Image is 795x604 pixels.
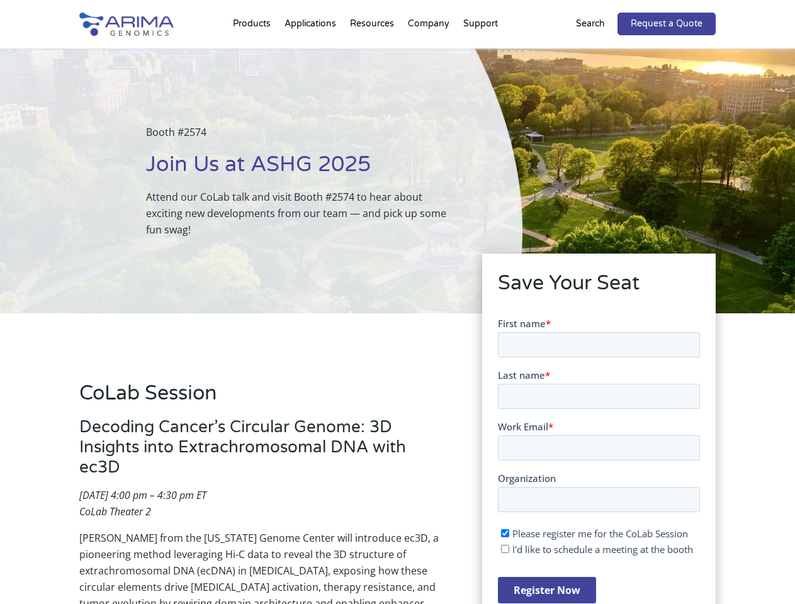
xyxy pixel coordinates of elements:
em: [DATE] 4:00 pm – 4:30 pm ET [79,488,206,502]
p: Attend our CoLab talk and visit Booth #2574 to hear about exciting new developments from our team... [146,189,459,238]
p: Booth #2574 [146,124,459,150]
em: CoLab Theater 2 [79,505,151,518]
img: Arima-Genomics-logo [79,13,174,36]
p: Search [576,16,605,32]
a: Request a Quote [617,13,716,35]
h2: CoLab Session [79,379,447,417]
h3: Decoding Cancer’s Circular Genome: 3D Insights into Extrachromosomal DNA with ec3D [79,417,447,487]
h2: Save Your Seat [498,269,700,307]
h1: Join Us at ASHG 2025 [146,150,459,189]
